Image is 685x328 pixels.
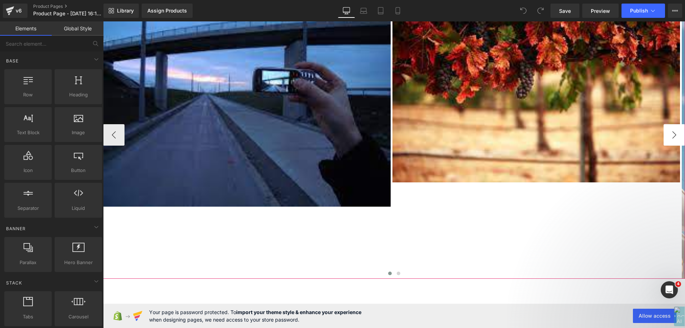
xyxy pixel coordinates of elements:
a: Mobile [389,4,406,18]
a: Product Pages [33,4,115,9]
span: Carousel [57,313,100,321]
span: Row [6,91,50,99]
span: Image [57,129,100,136]
span: Text Block [6,129,50,136]
a: New Library [103,4,139,18]
span: Separator [6,205,50,212]
span: Stack [5,279,23,286]
button: Allow access [633,309,676,323]
button: More [668,4,682,18]
button: Publish [621,4,665,18]
span: Banner [5,225,26,232]
button: Undo [516,4,531,18]
div: v6 [14,6,23,15]
span: Liquid [57,205,100,212]
span: Your page is password protected. To when designing pages, we need access to your store password. [149,308,361,323]
a: v6 [3,4,27,18]
span: Product Page - [DATE] 16:17:16 [33,11,102,16]
button: Redo [533,4,548,18]
a: Tablet [372,4,389,18]
a: Laptop [355,4,372,18]
span: Hero Banner [57,259,100,266]
iframe: To enrich screen reader interactions, please activate Accessibility in Grammarly extension settings [103,21,685,328]
strong: import your theme style & enhance your experience [236,309,361,315]
span: Button [57,167,100,174]
a: Desktop [338,4,355,18]
span: Tabs [6,313,50,321]
span: Publish [630,8,648,14]
iframe: Intercom live chat [661,281,678,298]
span: Base [5,57,19,64]
span: Library [117,7,134,14]
span: Icon [6,167,50,174]
span: Preview [591,7,610,15]
a: Global Style [52,21,103,36]
div: Assign Products [147,8,187,14]
span: Save [559,7,571,15]
a: Preview [582,4,619,18]
span: Parallax [6,259,50,266]
span: 4 [675,281,681,287]
span: Heading [57,91,100,99]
